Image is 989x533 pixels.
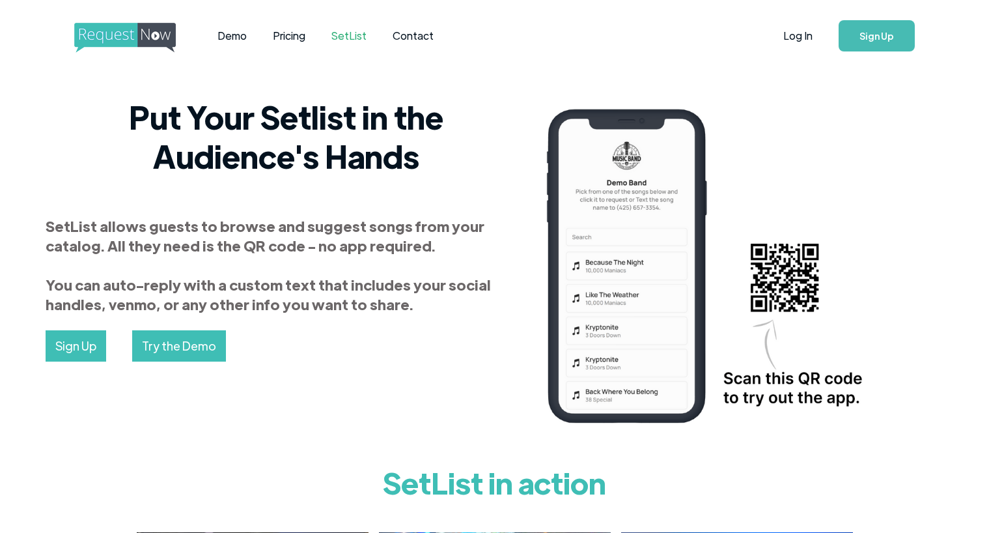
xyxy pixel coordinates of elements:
strong: SetList allows guests to browse and suggest songs from your catalog. All they need is the QR code... [46,216,491,313]
a: Sign Up [839,20,915,51]
h2: Put Your Setlist in the Audience's Hands [46,97,526,175]
a: Log In [770,13,826,59]
a: Contact [380,16,447,56]
a: Try the Demo [132,330,226,362]
img: requestnow logo [74,23,200,53]
a: home [74,23,172,49]
a: Sign Up [46,330,106,362]
a: Demo [204,16,260,56]
a: Pricing [260,16,318,56]
a: SetList [318,16,380,56]
h1: SetList in action [137,456,853,508]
